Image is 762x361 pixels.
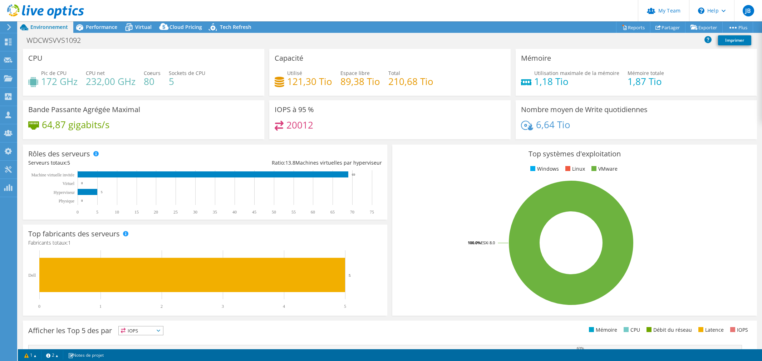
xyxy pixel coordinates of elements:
[205,159,382,167] div: Ratio: Machines virtuelles par hyperviseur
[272,210,276,215] text: 50
[564,165,585,173] li: Linux
[38,304,40,309] text: 0
[28,54,43,62] h3: CPU
[220,24,251,30] span: Tech Refresh
[99,304,102,309] text: 1
[286,121,313,129] h4: 20012
[96,210,98,215] text: 5
[350,210,354,215] text: 70
[63,181,75,186] text: Virtuel
[63,351,109,360] a: Notes de projet
[193,210,197,215] text: 30
[28,273,36,278] text: Dell
[54,190,75,195] text: Hyperviseur
[275,106,314,114] h3: IOPS à 95 %
[718,35,751,45] a: Imprimer
[534,70,619,76] span: Utilisation maximale de la mémoire
[344,304,346,309] text: 5
[41,77,78,85] h4: 172 GHz
[77,210,79,215] text: 0
[352,173,355,176] text: 69
[28,159,205,167] div: Serveurs totaux:
[722,22,753,33] a: Plus
[330,210,335,215] text: 65
[628,77,664,85] h4: 1,87 Tio
[536,121,570,129] h4: 6,64 Tio
[285,159,295,166] span: 13.8
[252,210,256,215] text: 45
[291,210,296,215] text: 55
[41,351,63,360] a: 2
[144,70,161,76] span: Coeurs
[81,199,83,202] text: 0
[616,22,650,33] a: Reports
[135,24,152,30] span: Virtual
[287,70,302,76] span: Utilisé
[154,210,158,215] text: 20
[370,210,374,215] text: 75
[30,24,68,30] span: Environnement
[340,70,370,76] span: Espace libre
[743,5,754,16] span: JB
[28,106,140,114] h3: Bande Passante Agrégée Maximal
[169,24,202,30] span: Cloud Pricing
[283,304,285,309] text: 4
[81,181,83,185] text: 0
[169,70,205,76] span: Sockets de CPU
[628,70,664,76] span: Mémoire totale
[698,7,704,14] svg: \n
[587,326,617,334] li: Mémoire
[119,326,163,335] span: IOPS
[398,150,751,158] h3: Top systèmes d'exploitation
[685,22,723,33] a: Exporter
[115,210,119,215] text: 10
[161,304,163,309] text: 2
[697,326,724,334] li: Latence
[340,77,380,85] h4: 89,38 Tio
[213,210,217,215] text: 35
[728,326,748,334] li: IOPS
[67,159,70,166] span: 5
[521,106,648,114] h3: Nombre moyen de Write quotidiennes
[275,54,303,62] h3: Capacité
[86,24,117,30] span: Performance
[173,210,178,215] text: 25
[42,121,109,129] h4: 64,87 gigabits/s
[349,273,351,277] text: 5
[521,54,551,62] h3: Mémoire
[28,230,120,238] h3: Top fabricants des serveurs
[23,36,92,44] h1: WDCWSVVS1092
[590,165,618,173] li: VMware
[68,239,71,246] span: 1
[388,70,400,76] span: Total
[468,240,481,245] tspan: 100.0%
[86,77,136,85] h4: 232,00 GHz
[481,240,495,245] tspan: ESXi 8.0
[232,210,237,215] text: 40
[134,210,139,215] text: 15
[86,70,105,76] span: CPU net
[31,172,74,177] tspan: Machine virtuelle invitée
[19,351,41,360] a: 1
[622,326,640,334] li: CPU
[311,210,315,215] text: 60
[577,346,584,350] text: 63%
[28,150,90,158] h3: Rôles des serveurs
[529,165,559,173] li: Windows
[645,326,692,334] li: Débit du réseau
[222,304,224,309] text: 3
[287,77,332,85] h4: 121,30 Tio
[28,239,382,247] h4: Fabricants totaux:
[388,77,433,85] h4: 210,68 Tio
[650,22,685,33] a: Partager
[59,199,74,204] text: Physique
[144,77,161,85] h4: 80
[534,77,619,85] h4: 1,18 Tio
[41,70,67,76] span: Pic de CPU
[169,77,205,85] h4: 5
[101,190,103,194] text: 5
